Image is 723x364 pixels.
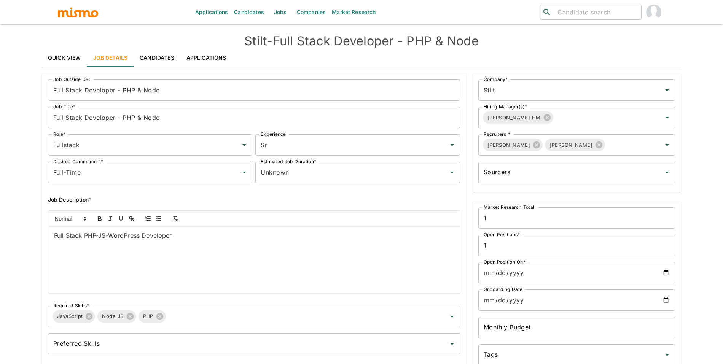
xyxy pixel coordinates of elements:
img: logo [57,6,99,18]
label: Required Skills* [53,302,89,309]
span: [PERSON_NAME] [483,141,535,149]
button: Open [662,167,672,178]
button: Open [447,167,457,178]
span: [PERSON_NAME] [545,141,597,149]
input: Candidate search [554,7,638,17]
label: Job Title* [53,103,76,110]
label: Recruiters * [484,131,510,137]
label: Desired Commitment* [53,158,104,165]
button: Open [239,140,250,150]
p: Full Stack PHP-JS-WordPress Developer [54,231,454,240]
a: Applications [180,49,233,67]
h4: Stilt - Full Stack Developer - PHP & Node [42,33,681,49]
a: Candidates [134,49,180,67]
label: Company* [484,76,508,83]
button: Open [447,140,457,150]
label: Experience [261,131,286,137]
button: Open [662,112,672,123]
div: [PERSON_NAME] HM [483,111,553,124]
button: Open [447,339,457,349]
label: Estimated Job Duration* [261,158,316,165]
span: JavaScript [53,312,87,321]
a: Job Details [87,49,134,67]
h6: Job Description* [48,195,460,204]
div: JavaScript [53,310,95,323]
label: Onboarding Date [484,286,522,292]
div: PHP [139,310,166,323]
button: Open [239,167,250,178]
a: Quick View [42,49,87,67]
div: Node JS [97,310,136,323]
label: Market Research Total [484,204,534,210]
span: Node JS [97,312,128,321]
div: [PERSON_NAME] [483,139,543,151]
button: Open [662,350,672,360]
div: [PERSON_NAME] [545,139,605,151]
label: Open Positions* [484,231,520,238]
img: Maria Lujan Ciommo [646,5,661,20]
label: Hiring Manager(s)* [484,103,527,110]
label: Open Position On* [484,259,526,265]
button: Open [662,140,672,150]
span: [PERSON_NAME] HM [483,113,545,122]
label: Job Outside URL [53,76,91,83]
label: Role* [53,131,65,137]
button: Open [662,85,672,95]
span: PHP [139,312,158,321]
button: Open [447,311,457,322]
